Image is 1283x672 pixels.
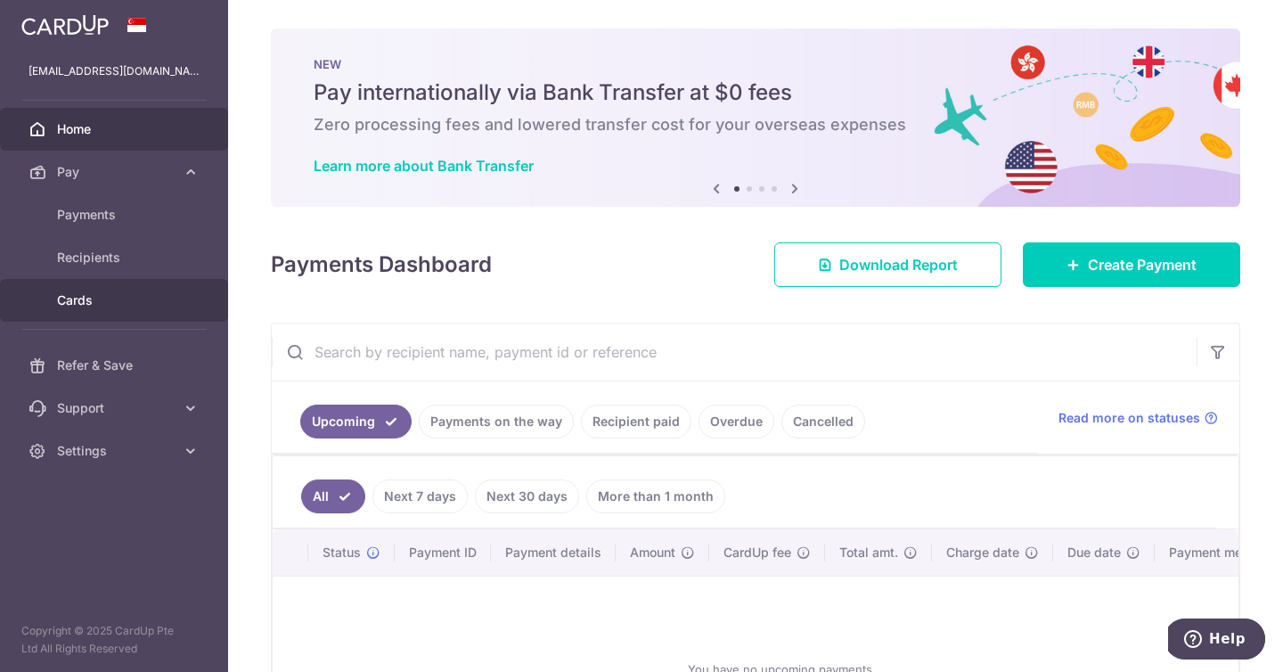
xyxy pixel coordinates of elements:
span: Amount [630,544,675,561]
span: Help [41,12,78,29]
iframe: Opens a widget where you can find more information [1168,619,1265,663]
a: More than 1 month [586,479,725,513]
a: Next 30 days [475,479,579,513]
span: Support [57,399,175,417]
a: All [301,479,365,513]
span: Read more on statuses [1058,409,1200,427]
span: Charge date [946,544,1019,561]
img: Bank transfer banner [271,29,1240,207]
span: Due date [1067,544,1121,561]
a: Upcoming [300,405,412,438]
a: Recipient paid [581,405,691,438]
span: Pay [57,163,175,181]
a: Payments on the way [419,405,574,438]
span: CardUp fee [723,544,791,561]
th: Payment details [491,529,616,576]
span: Refer & Save [57,356,175,374]
th: Payment ID [395,529,491,576]
h6: Zero processing fees and lowered transfer cost for your overseas expenses [314,114,1197,135]
span: Settings [57,442,175,460]
a: Download Report [774,242,1001,287]
span: Download Report [839,254,958,275]
h5: Pay internationally via Bank Transfer at $0 fees [314,78,1197,107]
span: Create Payment [1088,254,1197,275]
span: Status [323,544,361,561]
input: Search by recipient name, payment id or reference [272,324,1197,381]
img: CardUp [21,14,109,36]
span: Total amt. [839,544,898,561]
span: Recipients [57,249,175,266]
span: Cards [57,291,175,309]
a: Read more on statuses [1058,409,1218,427]
h4: Payments Dashboard [271,249,492,281]
a: Cancelled [781,405,865,438]
a: Next 7 days [372,479,468,513]
span: Payments [57,206,175,224]
a: Overdue [699,405,774,438]
p: [EMAIL_ADDRESS][DOMAIN_NAME] [29,62,200,80]
span: Home [57,120,175,138]
a: Create Payment [1023,242,1240,287]
p: NEW [314,57,1197,71]
a: Learn more about Bank Transfer [314,157,534,175]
